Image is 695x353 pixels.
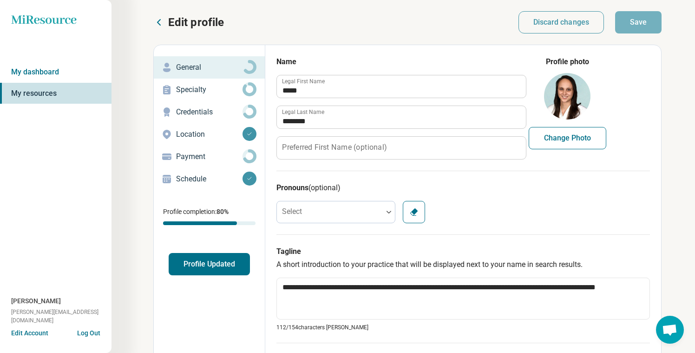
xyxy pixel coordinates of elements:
[276,323,650,332] p: 112/ 154 characters [PERSON_NAME]
[168,15,224,30] p: Edit profile
[176,129,243,140] p: Location
[154,101,265,123] a: Credentials
[176,84,243,95] p: Specialty
[276,56,525,67] h3: Name
[154,123,265,146] a: Location
[282,79,325,84] label: Legal First Name
[176,107,243,118] p: Credentials
[615,11,662,33] button: Save
[153,15,224,30] button: Edit profile
[276,259,650,270] p: A short introduction to your practice that will be displayed next to your name in search results.
[276,246,650,257] h3: Tagline
[546,56,589,67] legend: Profile photo
[154,201,265,231] div: Profile completion:
[176,151,243,162] p: Payment
[11,328,48,338] button: Edit Account
[154,56,265,79] a: General
[518,11,604,33] button: Discard changes
[163,221,256,225] div: Profile completion
[176,62,243,73] p: General
[169,253,250,275] button: Profile Updated
[282,109,324,115] label: Legal Last Name
[216,208,229,215] span: 80 %
[77,328,100,336] button: Log Out
[154,79,265,101] a: Specialty
[529,127,606,149] button: Change Photo
[276,182,650,193] h3: Pronouns
[282,207,302,216] label: Select
[282,144,387,151] label: Preferred First Name (optional)
[154,146,265,168] a: Payment
[544,73,590,120] img: avatar image
[11,296,61,306] span: [PERSON_NAME]
[176,173,243,185] p: Schedule
[154,168,265,190] a: Schedule
[656,316,684,344] div: Open chat
[11,308,111,325] span: [PERSON_NAME][EMAIL_ADDRESS][DOMAIN_NAME]
[308,183,341,192] span: (optional)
